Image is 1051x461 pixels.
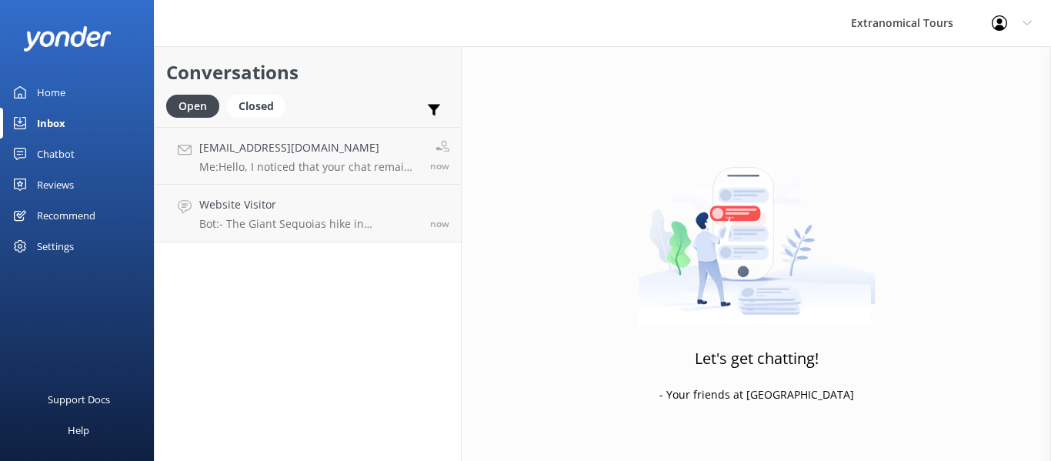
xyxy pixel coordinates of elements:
h4: [EMAIL_ADDRESS][DOMAIN_NAME] [199,139,419,156]
img: yonder-white-logo.png [23,26,112,52]
div: Chatbot [37,139,75,169]
a: Open [166,97,227,114]
div: Open [166,95,219,118]
img: artwork of a man stealing a conversation from at giant smartphone [638,135,876,327]
a: [EMAIL_ADDRESS][DOMAIN_NAME]Me:Hello, I noticed that your chat remains open, but inactive. I will... [155,127,461,185]
h3: Let's get chatting! [695,346,819,371]
div: Support Docs [48,384,110,415]
h2: Conversations [166,58,449,87]
p: - Your friends at [GEOGRAPHIC_DATA] [659,386,854,403]
div: Help [68,415,89,446]
span: Aug 30 2025 07:01pm (UTC -07:00) America/Tijuana [430,159,449,172]
div: Inbox [37,108,65,139]
div: Closed [227,95,285,118]
p: Bot: - The Giant Sequoias hike in [GEOGRAPHIC_DATA] is a 2-mile round trip on a paved trail with ... [199,217,419,231]
a: Closed [227,97,293,114]
div: Recommend [37,200,95,231]
div: Settings [37,231,74,262]
span: Aug 30 2025 07:00pm (UTC -07:00) America/Tijuana [430,217,449,230]
h4: Website Visitor [199,196,419,213]
div: Home [37,77,65,108]
p: Me: Hello, I noticed that your chat remains open, but inactive. I will close this live chat for n... [199,160,419,174]
a: Website VisitorBot:- The Giant Sequoias hike in [GEOGRAPHIC_DATA] is a 2-mile round trip on a pav... [155,185,461,242]
div: Reviews [37,169,74,200]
